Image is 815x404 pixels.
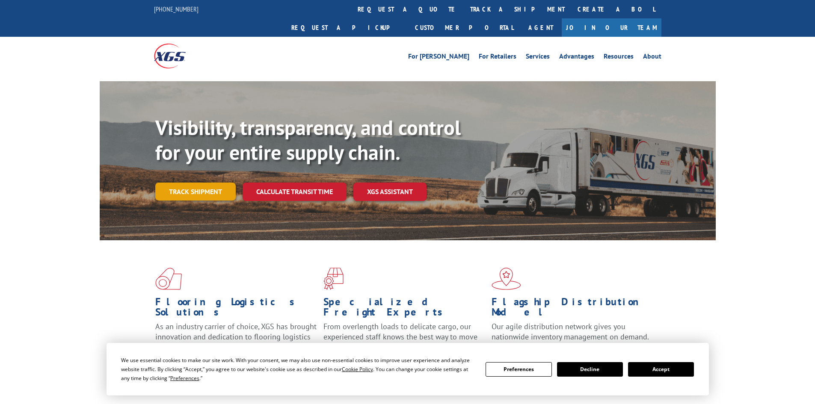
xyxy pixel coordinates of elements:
button: Accept [628,362,694,377]
img: xgs-icon-flagship-distribution-model-red [492,268,521,290]
a: For [PERSON_NAME] [408,53,469,62]
h1: Flagship Distribution Model [492,297,653,321]
a: Calculate transit time [243,183,347,201]
a: Services [526,53,550,62]
div: Cookie Consent Prompt [107,343,709,395]
a: Advantages [559,53,594,62]
span: Preferences [170,375,199,382]
button: Decline [557,362,623,377]
a: [PHONE_NUMBER] [154,5,199,13]
a: About [643,53,661,62]
a: XGS ASSISTANT [353,183,427,201]
div: We use essential cookies to make our site work. With your consent, we may also use non-essential ... [121,356,475,383]
a: Track shipment [155,183,236,201]
a: For Retailers [479,53,516,62]
span: As an industry carrier of choice, XGS has brought innovation and dedication to flooring logistics... [155,321,317,352]
a: Customer Portal [409,18,520,37]
a: Resources [604,53,634,62]
a: Agent [520,18,562,37]
h1: Flooring Logistics Solutions [155,297,317,321]
span: Cookie Policy [342,366,373,373]
h1: Specialized Freight Experts [323,297,485,321]
span: Our agile distribution network gives you nationwide inventory management on demand. [492,321,649,342]
a: Join Our Team [562,18,661,37]
img: xgs-icon-focused-on-flooring-red [323,268,344,290]
b: Visibility, transparency, and control for your entire supply chain. [155,114,461,165]
a: Request a pickup [285,18,409,37]
button: Preferences [486,362,551,377]
p: From overlength loads to delicate cargo, our experienced staff knows the best way to move your fr... [323,321,485,360]
img: xgs-icon-total-supply-chain-intelligence-red [155,268,182,290]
